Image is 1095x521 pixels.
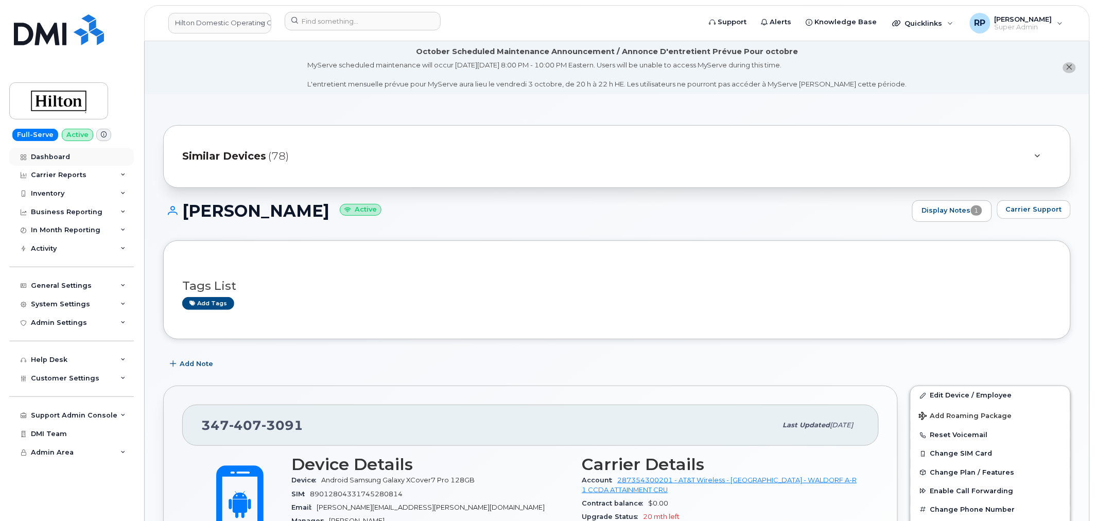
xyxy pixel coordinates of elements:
[582,513,644,520] span: Upgrade Status
[911,386,1070,405] a: Edit Device / Employee
[229,418,262,433] span: 407
[416,46,798,57] div: October Scheduled Maintenance Announcement / Annonce D'entretient Prévue Pour octobre
[997,200,1071,219] button: Carrier Support
[1063,62,1076,73] button: close notification
[201,418,303,433] span: 347
[321,476,475,484] span: Android Samsung Galaxy XCover7 Pro 128GB
[182,149,266,164] span: Similar Devices
[291,455,570,474] h3: Device Details
[582,499,649,507] span: Contract balance
[180,359,213,369] span: Add Note
[291,503,317,511] span: Email
[911,463,1070,482] button: Change Plan / Features
[919,412,1012,422] span: Add Roaming Package
[163,355,222,373] button: Add Note
[582,455,861,474] h3: Carrier Details
[830,421,854,429] span: [DATE]
[911,426,1070,444] button: Reset Voicemail
[912,200,992,222] a: Display Notes1
[930,487,1014,495] span: Enable Call Forwarding
[582,476,618,484] span: Account
[182,297,234,310] a: Add tags
[268,149,289,164] span: (78)
[649,499,669,507] span: $0.00
[317,503,545,511] span: [PERSON_NAME][EMAIL_ADDRESS][PERSON_NAME][DOMAIN_NAME]
[783,421,830,429] span: Last updated
[911,444,1070,463] button: Change SIM Card
[291,490,310,498] span: SIM
[310,490,403,498] span: 89012804331745280814
[262,418,303,433] span: 3091
[182,280,1052,292] h3: Tags List
[1050,476,1087,513] iframe: Messenger Launcher
[971,205,982,216] span: 1
[911,482,1070,500] button: Enable Call Forwarding
[307,60,907,89] div: MyServe scheduled maintenance will occur [DATE][DATE] 8:00 PM - 10:00 PM Eastern. Users will be u...
[291,476,321,484] span: Device
[163,202,907,220] h1: [PERSON_NAME]
[930,468,1015,476] span: Change Plan / Features
[644,513,680,520] span: 20 mth left
[582,476,857,493] a: 287354300201 - AT&T Wireless - [GEOGRAPHIC_DATA] - WALDORF A-R 1 CCDA ATTAINMENT CRU
[1006,204,1062,214] span: Carrier Support
[911,405,1070,426] button: Add Roaming Package
[911,500,1070,519] button: Change Phone Number
[340,204,381,216] small: Active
